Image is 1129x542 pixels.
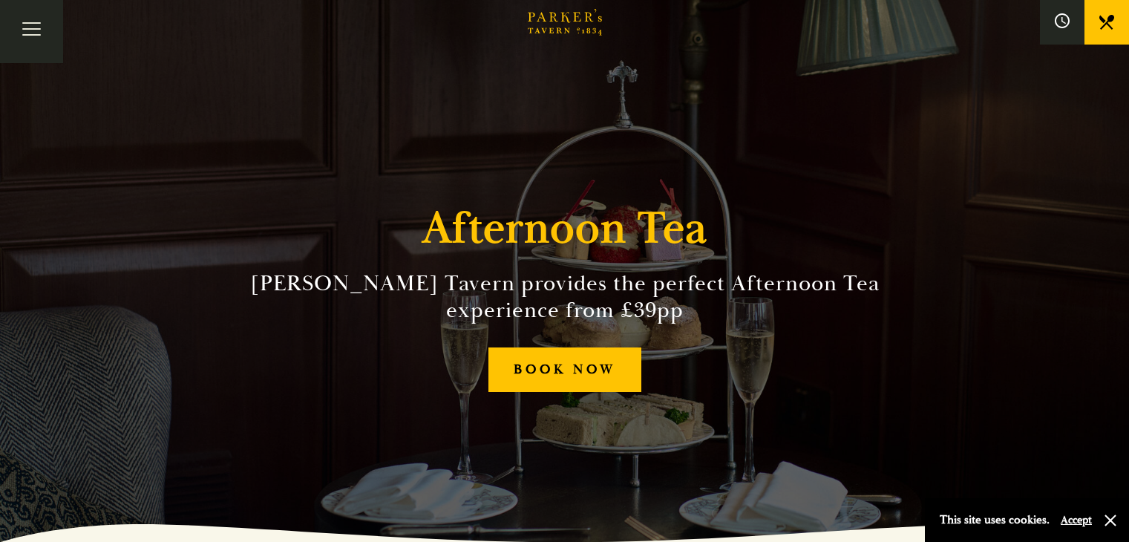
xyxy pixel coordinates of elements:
[488,347,641,393] a: BOOK NOW
[1103,513,1118,528] button: Close and accept
[422,202,707,255] h1: Afternoon Tea
[1061,513,1092,527] button: Accept
[226,270,903,324] h2: [PERSON_NAME] Tavern provides the perfect Afternoon Tea experience from £39pp
[940,509,1050,531] p: This site uses cookies.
